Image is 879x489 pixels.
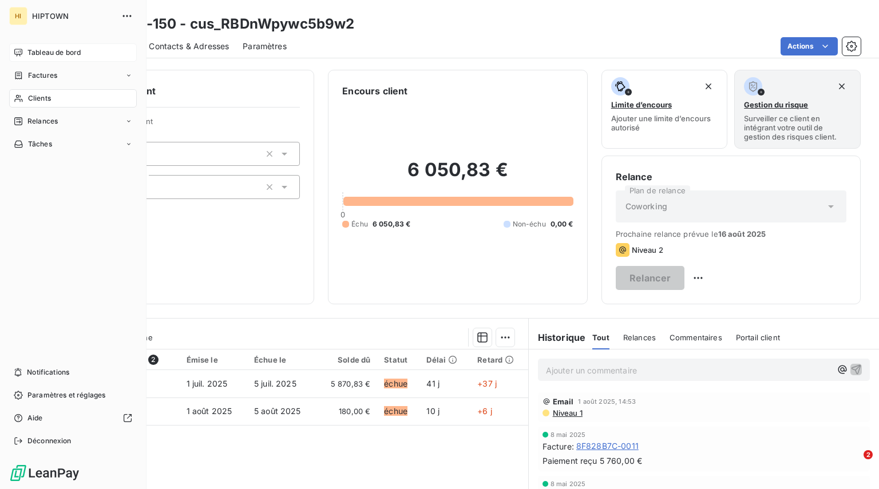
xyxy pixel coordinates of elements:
[553,397,574,406] span: Email
[9,386,137,404] a: Paramètres et réglages
[101,14,354,34] h3: WEMD-150 - cus_RBDnWpywc5b9w2
[718,229,766,238] span: 16 août 2025
[611,114,718,132] span: Ajouter une limite d’encours autorisé
[384,379,407,388] span: échue
[9,7,27,25] div: HI
[28,93,51,104] span: Clients
[9,43,137,62] a: Tableau de bord
[529,331,586,344] h6: Historique
[9,112,137,130] a: Relances
[543,455,597,467] span: Paiement reçu
[578,398,636,405] span: 1 août 2025, 14:53
[840,450,868,478] iframe: Intercom live chat
[9,66,137,85] a: Factures
[477,379,497,388] span: +37 j
[552,408,583,418] span: Niveau 1
[426,355,464,364] div: Délai
[616,229,846,238] span: Prochaine relance prévue le
[27,47,81,58] span: Tableau de bord
[477,355,521,364] div: Retard
[254,406,301,416] span: 5 août 2025
[744,100,808,109] span: Gestion du risque
[736,333,780,342] span: Portail client
[623,333,656,342] span: Relances
[342,84,407,98] h6: Encours client
[340,210,345,219] span: 0
[513,219,546,229] span: Non-échu
[611,100,672,109] span: Limite d’encours
[9,135,137,153] a: Tâches
[28,70,57,81] span: Factures
[187,406,232,416] span: 1 août 2025
[744,114,851,141] span: Surveiller ce client en intégrant votre outil de gestion des risques client.
[592,333,609,342] span: Tout
[616,170,846,184] h6: Relance
[254,379,296,388] span: 5 juil. 2025
[32,11,114,21] span: HIPTOWN
[254,355,310,364] div: Échue le
[576,440,639,452] span: 8F828B7C-0011
[551,480,586,487] span: 8 mai 2025
[323,355,371,364] div: Solde dû
[632,245,663,255] span: Niveau 2
[27,116,58,126] span: Relances
[323,378,371,389] span: 5 870,83 €
[187,379,228,388] span: 1 juil. 2025
[243,41,287,52] span: Paramètres
[323,405,371,417] span: 180,00 €
[734,70,861,149] button: Gestion du risqueSurveiller ce client en intégrant votre outil de gestion des risques client.
[342,158,573,193] h2: 6 050,83 €
[384,406,407,416] span: échue
[426,406,439,416] span: 10 j
[600,455,643,467] span: 5 760,00 €
[351,219,368,229] span: Échu
[9,89,137,108] a: Clients
[149,41,229,52] span: Contacts & Adresses
[27,390,105,400] span: Paramètres et réglages
[28,139,52,149] span: Tâches
[384,355,413,364] div: Statut
[9,464,80,482] img: Logo LeanPay
[616,266,685,290] button: Relancer
[601,70,728,149] button: Limite d’encoursAjouter une limite d’encours autorisé
[543,440,574,452] span: Facture :
[551,219,573,229] span: 0,00 €
[92,117,300,133] span: Propriétés Client
[148,355,159,365] span: 2
[864,450,873,459] span: 2
[477,406,492,416] span: +6 j
[670,333,722,342] span: Commentaires
[426,379,439,388] span: 41 j
[551,431,586,438] span: 8 mai 2025
[187,355,240,364] div: Émise le
[27,436,72,446] span: Déconnexion
[781,37,838,55] button: Actions
[625,201,667,212] span: Coworking
[27,413,43,423] span: Aide
[69,84,300,98] h6: Informations client
[27,367,69,377] span: Notifications
[373,219,411,229] span: 6 050,83 €
[9,409,137,427] a: Aide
